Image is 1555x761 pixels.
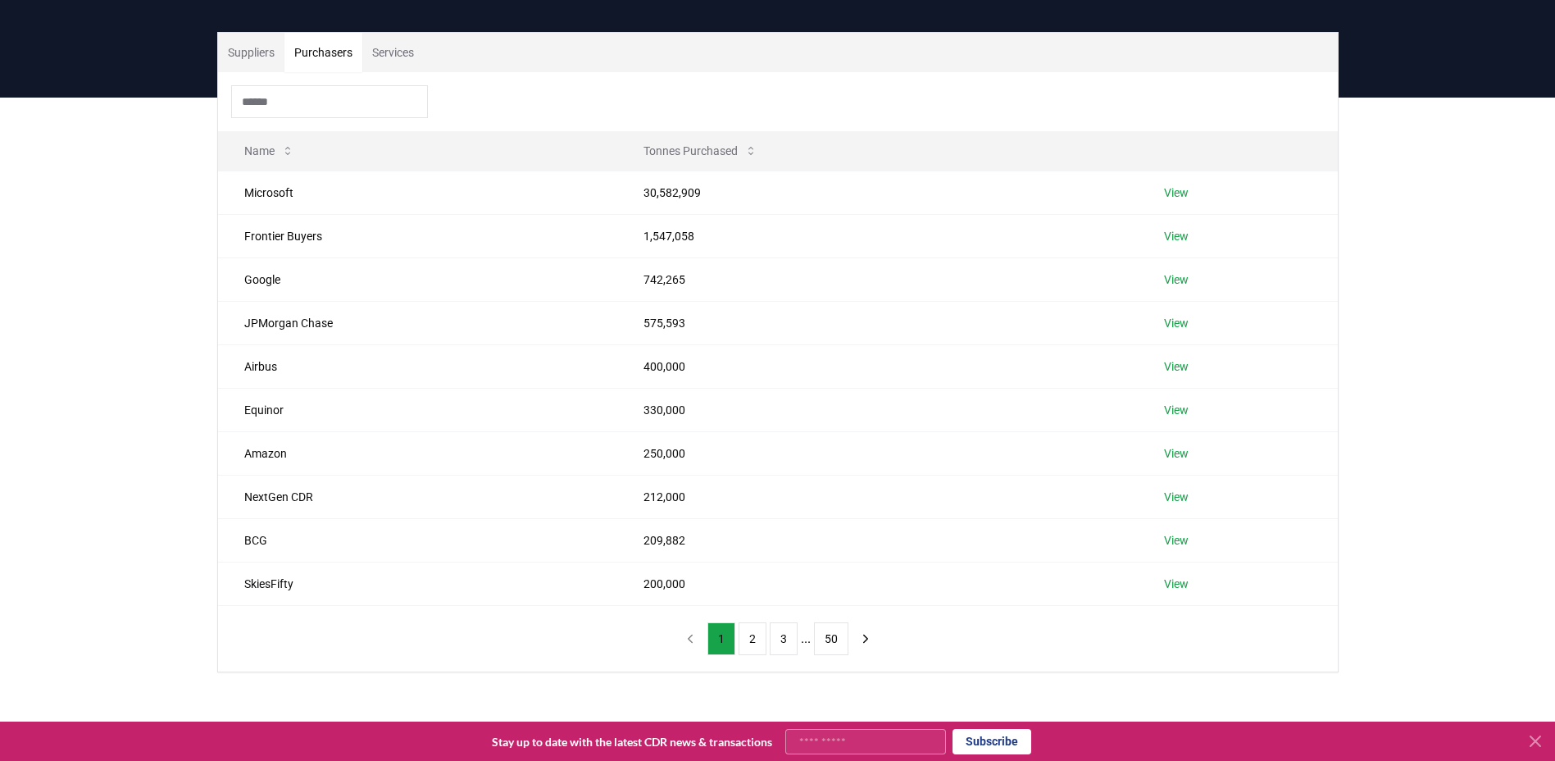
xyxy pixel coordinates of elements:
[1164,271,1189,288] a: View
[852,622,880,655] button: next page
[1164,358,1189,375] a: View
[617,214,1138,257] td: 1,547,058
[739,622,766,655] button: 2
[218,171,618,214] td: Microsoft
[617,344,1138,388] td: 400,000
[231,134,307,167] button: Name
[218,475,618,518] td: NextGen CDR
[218,431,618,475] td: Amazon
[1164,576,1189,592] a: View
[617,301,1138,344] td: 575,593
[218,562,618,605] td: SkiesFifty
[284,33,362,72] button: Purchasers
[218,388,618,431] td: Equinor
[814,622,848,655] button: 50
[707,622,735,655] button: 1
[770,622,798,655] button: 3
[617,518,1138,562] td: 209,882
[1164,185,1189,201] a: View
[1164,315,1189,331] a: View
[1164,489,1189,505] a: View
[617,562,1138,605] td: 200,000
[617,171,1138,214] td: 30,582,909
[218,344,618,388] td: Airbus
[801,629,811,649] li: ...
[218,301,618,344] td: JPMorgan Chase
[617,257,1138,301] td: 742,265
[1164,402,1189,418] a: View
[617,475,1138,518] td: 212,000
[617,431,1138,475] td: 250,000
[218,214,618,257] td: Frontier Buyers
[1164,532,1189,549] a: View
[630,134,771,167] button: Tonnes Purchased
[218,33,284,72] button: Suppliers
[617,388,1138,431] td: 330,000
[218,257,618,301] td: Google
[218,518,618,562] td: BCG
[362,33,424,72] button: Services
[1164,445,1189,462] a: View
[1164,228,1189,244] a: View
